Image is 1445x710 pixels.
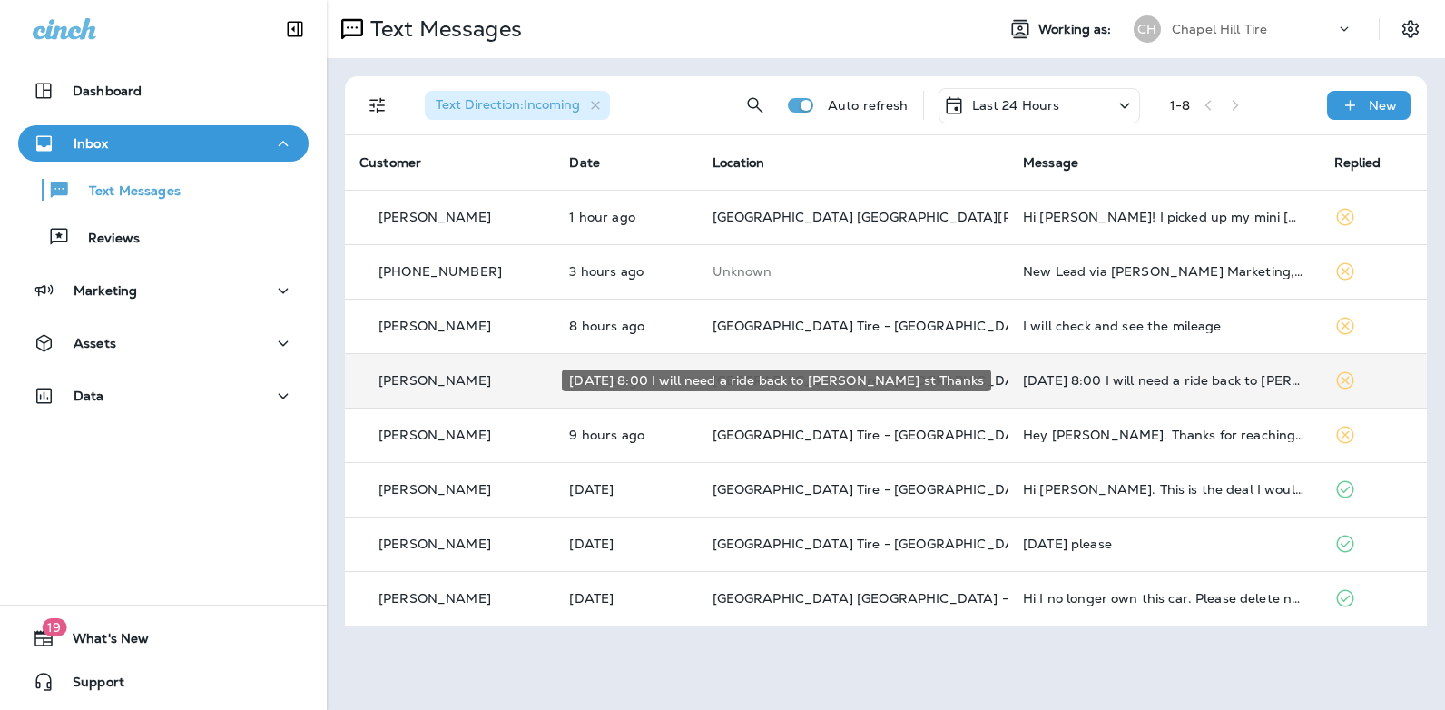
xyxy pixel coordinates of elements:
[18,73,309,109] button: Dashboard
[713,209,1111,225] span: [GEOGRAPHIC_DATA] [GEOGRAPHIC_DATA][PERSON_NAME]
[378,264,502,279] p: [PHONE_NUMBER]
[425,91,610,120] div: Text Direction:Incoming
[569,482,683,497] p: Sep 17, 2025 01:31 PM
[18,325,309,361] button: Assets
[569,591,683,606] p: Sep 17, 2025 11:28 AM
[378,591,491,606] p: [PERSON_NAME]
[1172,22,1267,36] p: Chapel Hill Tire
[562,370,991,391] div: [DATE] 8:00 I will need a ride back to [PERSON_NAME] st Thanks
[74,136,108,151] p: Inbox
[737,87,773,123] button: Search Messages
[378,428,491,442] p: [PERSON_NAME]
[18,272,309,309] button: Marketing
[1334,154,1381,171] span: Replied
[1369,98,1397,113] p: New
[713,590,1154,606] span: [GEOGRAPHIC_DATA] [GEOGRAPHIC_DATA] - [GEOGRAPHIC_DATA]
[1023,428,1305,442] div: Hey buddy. Thanks for reaching out. I actually sold that money pit 😂. I've got two cars now if u ...
[1023,591,1305,606] div: Hi I no longer own this car. Please delete notifications regarding it.
[18,664,309,700] button: Support
[1023,264,1305,279] div: New Lead via Merrick Marketing, Customer Name: Brandon V., Contact info: Masked phone number avai...
[569,319,683,333] p: Sep 18, 2025 12:29 PM
[1023,373,1305,388] div: Monday 9/22 , 8:00 I will need a ride back to Lindsay st Thanks
[713,481,1039,498] span: [GEOGRAPHIC_DATA] Tire - [GEOGRAPHIC_DATA].
[713,427,1036,443] span: [GEOGRAPHIC_DATA] Tire - [GEOGRAPHIC_DATA]
[42,618,66,636] span: 19
[713,264,995,279] p: This customer does not have a last location and the phone number they messaged is not assigned to...
[363,15,522,43] p: Text Messages
[18,125,309,162] button: Inbox
[569,537,683,551] p: Sep 17, 2025 01:16 PM
[378,319,491,333] p: [PERSON_NAME]
[18,620,309,656] button: 19What's New
[18,218,309,256] button: Reviews
[1023,537,1305,551] div: Tue, Sept 23 please
[1038,22,1116,37] span: Working as:
[74,389,104,403] p: Data
[74,336,116,350] p: Assets
[569,264,683,279] p: Sep 18, 2025 05:45 PM
[18,378,309,414] button: Data
[54,675,124,696] span: Support
[569,210,683,224] p: Sep 18, 2025 07:26 PM
[54,631,149,653] span: What's New
[436,96,580,113] span: Text Direction : Incoming
[270,11,320,47] button: Collapse Sidebar
[378,373,491,388] p: [PERSON_NAME]
[713,154,765,171] span: Location
[828,98,909,113] p: Auto refresh
[1394,13,1427,45] button: Settings
[569,428,683,442] p: Sep 18, 2025 11:30 AM
[1170,98,1190,113] div: 1 - 8
[569,154,600,171] span: Date
[1134,15,1161,43] div: CH
[1023,319,1305,333] div: I will check and see the mileage
[74,283,137,298] p: Marketing
[713,536,1036,552] span: [GEOGRAPHIC_DATA] Tire - [GEOGRAPHIC_DATA]
[1023,210,1305,224] div: Hi Chris! I picked up my mini cooper and dropped off my daughter's Nissan rogue sport -- there ar...
[713,318,1039,334] span: [GEOGRAPHIC_DATA] Tire - [GEOGRAPHIC_DATA].
[359,87,396,123] button: Filters
[378,210,491,224] p: [PERSON_NAME]
[378,482,491,497] p: [PERSON_NAME]
[1023,482,1305,497] div: Hi Chris. This is the deal I would like to get (copied and pasted from one of y'all's text messag...
[73,84,142,98] p: Dashboard
[70,231,140,248] p: Reviews
[1023,154,1078,171] span: Message
[18,171,309,209] button: Text Messages
[71,183,181,201] p: Text Messages
[359,154,421,171] span: Customer
[378,537,491,551] p: [PERSON_NAME]
[972,98,1060,113] p: Last 24 Hours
